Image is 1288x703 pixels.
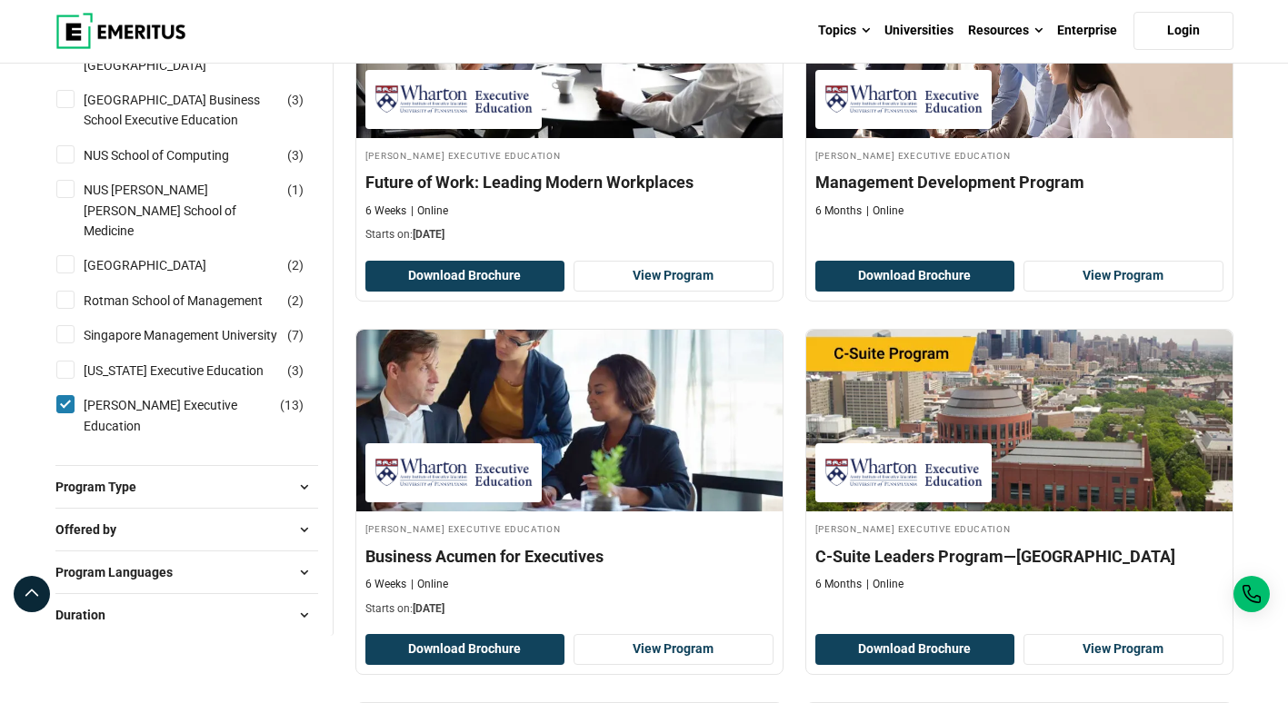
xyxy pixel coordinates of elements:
[365,147,774,163] h4: [PERSON_NAME] Executive Education
[285,398,299,412] span: 13
[55,520,131,540] span: Offered by
[365,520,774,536] h4: [PERSON_NAME] Executive Education
[1133,12,1233,50] a: Login
[55,473,318,500] button: Program Type
[292,363,299,378] span: 3
[287,180,304,200] span: ( )
[806,330,1233,601] a: Leadership Course by Wharton Executive Education - Wharton Executive Education [PERSON_NAME] Exec...
[292,258,299,272] span: 2
[287,361,304,381] span: ( )
[411,203,448,219] p: Online
[1023,634,1223,665] a: View Program
[411,577,448,592] p: Online
[374,79,533,120] img: Wharton Executive Education
[365,261,565,292] button: Download Brochure
[815,147,1223,163] h4: [PERSON_NAME] Executive Education
[365,203,406,219] p: 6 Weeks
[365,545,774,568] h4: Business Acumen for Executives
[815,520,1223,536] h4: [PERSON_NAME] Executive Education
[287,291,304,311] span: ( )
[292,293,299,308] span: 2
[815,577,862,592] p: 6 Months
[55,516,318,543] button: Offered by
[365,171,774,193] h4: Future of Work: Leading Modern Workplaces
[280,395,304,415] span: ( )
[815,634,1015,665] button: Download Brochure
[55,562,187,582] span: Program Languages
[574,261,774,292] a: View Program
[292,328,299,342] span: 7
[55,601,318,629] button: Duration
[413,228,444,241] span: [DATE]
[1023,261,1223,292] a: View Program
[365,601,774,617] p: Starts on:
[824,79,983,120] img: Wharton Executive Education
[287,255,304,275] span: ( )
[574,634,774,665] a: View Program
[374,452,533,493] img: Wharton Executive Education
[866,203,904,219] p: Online
[806,330,1233,511] img: C-Suite Leaders Program—India | Online Leadership Course
[365,577,406,592] p: 6 Weeks
[365,227,774,243] p: Starts on:
[55,559,318,586] button: Program Languages
[292,93,299,107] span: 3
[356,330,783,626] a: Leadership Course by Wharton Executive Education - September 18, 2025 Wharton Executive Education...
[84,395,315,436] a: [PERSON_NAME] Executive Education
[84,180,315,241] a: NUS [PERSON_NAME] [PERSON_NAME] School of Medicine
[292,183,299,197] span: 1
[356,330,783,511] img: Business Acumen for Executives | Online Leadership Course
[84,255,243,275] a: [GEOGRAPHIC_DATA]
[815,545,1223,568] h4: C-Suite Leaders Program—[GEOGRAPHIC_DATA]
[84,145,265,165] a: NUS School of Computing
[84,291,299,311] a: Rotman School of Management
[292,148,299,163] span: 3
[84,361,300,381] a: [US_STATE] Executive Education
[824,452,983,493] img: Wharton Executive Education
[815,203,862,219] p: 6 Months
[815,261,1015,292] button: Download Brochure
[365,634,565,665] button: Download Brochure
[84,325,314,345] a: Singapore Management University
[866,577,904,592] p: Online
[84,90,315,131] a: [GEOGRAPHIC_DATA] Business School Executive Education
[287,90,304,110] span: ( )
[55,477,151,497] span: Program Type
[55,605,120,625] span: Duration
[413,602,444,615] span: [DATE]
[815,171,1223,193] h4: Management Development Program
[287,145,304,165] span: ( )
[287,325,304,345] span: ( )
